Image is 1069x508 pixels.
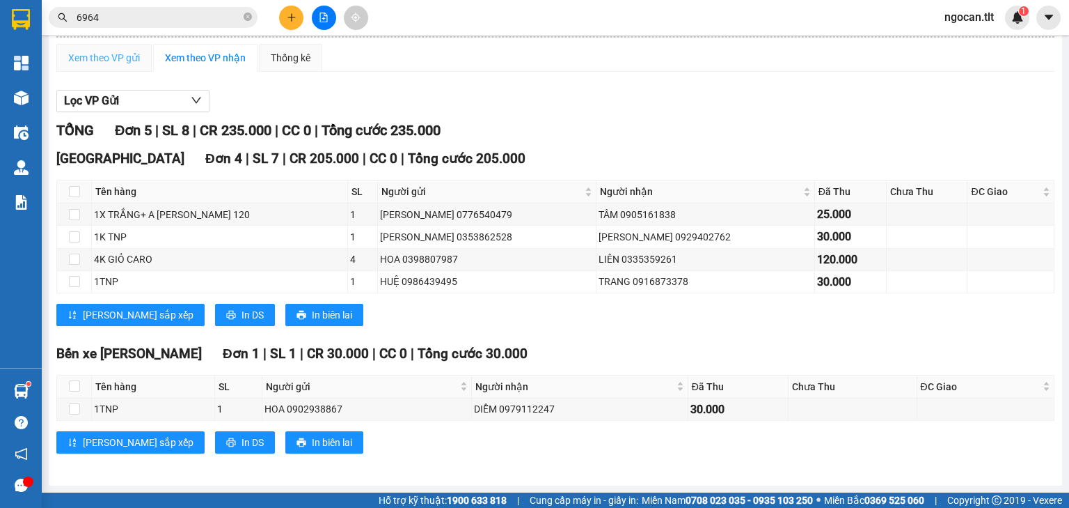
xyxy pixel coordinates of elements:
span: sort-ascending [68,438,77,449]
span: | [263,346,267,362]
button: printerIn DS [215,431,275,454]
button: sort-ascending[PERSON_NAME] sắp xếp [56,304,205,326]
span: Hỗ trợ kỹ thuật: [379,493,507,508]
span: Bến xe [PERSON_NAME] [56,346,202,362]
img: warehouse-icon [14,125,29,140]
span: search [58,13,68,22]
span: SL 8 [162,122,189,139]
img: icon-new-feature [1011,11,1024,24]
div: [PERSON_NAME] 0353862528 [380,229,594,245]
span: copyright [992,495,1001,505]
span: | [411,346,414,362]
button: printerIn biên lai [285,431,363,454]
span: question-circle [15,416,28,429]
strong: 0369 525 060 [864,495,924,506]
span: close-circle [244,11,252,24]
span: CC 0 [370,151,397,167]
button: caret-down [1036,6,1061,30]
div: Thống kê [271,50,310,66]
div: 1TNP [94,274,345,289]
span: Tổng cước 205.000 [408,151,525,167]
span: Lọc VP Gửi [64,92,119,109]
th: Tên hàng [92,180,348,203]
span: Tổng cước 235.000 [322,122,441,139]
div: 1X TRẮNG+ A [PERSON_NAME] 120 [94,207,345,222]
span: | [193,122,196,139]
div: 1TNP [94,401,212,417]
div: HOA 0398807987 [380,252,594,267]
span: aim [351,13,361,22]
span: close-circle [244,13,252,21]
span: printer [226,310,236,321]
span: | [283,151,286,167]
span: CR 235.000 [200,122,271,139]
span: sort-ascending [68,310,77,321]
div: 1 [350,229,375,245]
input: Tìm tên, số ĐT hoặc mã đơn [77,10,241,25]
button: printerIn DS [215,304,275,326]
span: | [363,151,366,167]
span: | [401,151,404,167]
span: printer [296,310,306,321]
div: [PERSON_NAME] 0776540479 [380,207,594,222]
div: 4 [350,252,375,267]
span: Tổng cước 30.000 [418,346,528,362]
span: ngocan.tlt [933,8,1005,26]
strong: 1900 633 818 [447,495,507,506]
span: Miền Nam [642,493,813,508]
span: [PERSON_NAME] sắp xếp [83,435,193,450]
span: | [155,122,159,139]
span: | [246,151,249,167]
span: Người gửi [381,184,582,199]
th: Chưa Thu [887,180,967,203]
div: 4K GIỎ CARO [94,252,345,267]
div: TÂM 0905161838 [599,207,812,222]
span: [GEOGRAPHIC_DATA] [56,151,184,167]
button: plus [279,6,303,30]
span: In DS [241,307,264,323]
div: 25.000 [817,206,885,223]
span: SL 1 [270,346,296,362]
th: Chưa Thu [789,376,917,399]
span: Người gửi [266,379,457,394]
span: | [275,122,278,139]
div: DIỄM 0979112247 [474,401,686,417]
span: ⚪️ [816,498,821,503]
span: Đơn 1 [223,346,260,362]
span: Đơn 5 [115,122,152,139]
img: solution-icon [14,195,29,210]
div: 1K TNP [94,229,345,245]
sup: 1 [1019,6,1029,16]
div: 30.000 [690,401,786,418]
span: In DS [241,435,264,450]
button: file-add [312,6,336,30]
span: down [191,95,202,106]
span: Đơn 4 [205,151,242,167]
th: Đã Thu [815,180,887,203]
button: sort-ascending[PERSON_NAME] sắp xếp [56,431,205,454]
th: Đã Thu [688,376,789,399]
div: 30.000 [817,273,885,291]
img: warehouse-icon [14,91,29,105]
div: Xem theo VP gửi [68,50,140,66]
div: HUỆ 0986439495 [380,274,594,289]
span: CR 205.000 [290,151,359,167]
span: ĐC Giao [971,184,1039,199]
div: 1 [217,401,260,417]
div: LIÊN 0335359261 [599,252,812,267]
span: printer [296,438,306,449]
div: 30.000 [817,228,885,245]
span: notification [15,447,28,461]
div: 1 [350,207,375,222]
span: Người nhận [475,379,674,394]
span: file-add [319,13,328,22]
span: In biên lai [312,307,352,323]
img: warehouse-icon [14,384,29,399]
div: 120.000 [817,251,885,268]
th: Tên hàng [92,376,215,399]
div: HOA 0902938867 [264,401,469,417]
span: plus [287,13,296,22]
span: | [315,122,318,139]
div: [PERSON_NAME] 0929402762 [599,229,812,245]
img: logo-vxr [12,9,30,30]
